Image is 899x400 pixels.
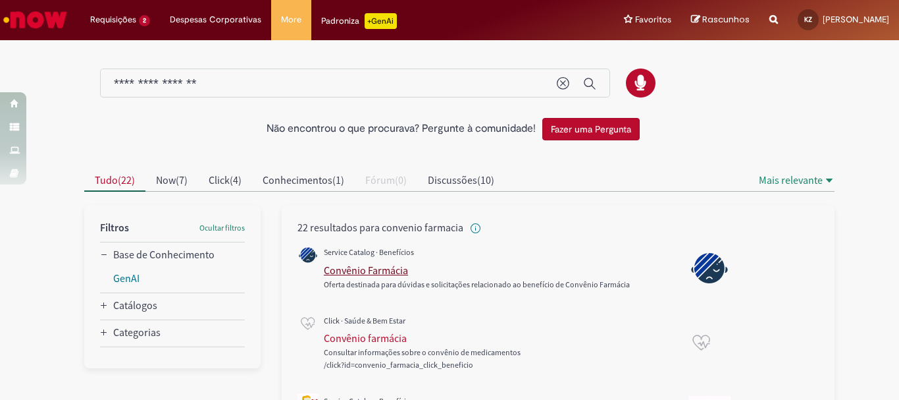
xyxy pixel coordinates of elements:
[702,13,750,26] span: Rascunhos
[170,13,261,26] span: Despesas Corporativas
[365,13,397,29] p: +GenAi
[691,14,750,26] a: Rascunhos
[823,14,889,25] span: [PERSON_NAME]
[635,13,671,26] span: Favoritos
[1,7,69,33] img: ServiceNow
[281,13,301,26] span: More
[321,13,397,29] div: Padroniza
[804,15,812,24] span: KZ
[267,123,536,135] h2: Não encontrou o que procurava? Pergunte à comunidade!
[542,118,640,140] button: Fazer uma Pergunta
[90,13,136,26] span: Requisições
[139,15,150,26] span: 2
